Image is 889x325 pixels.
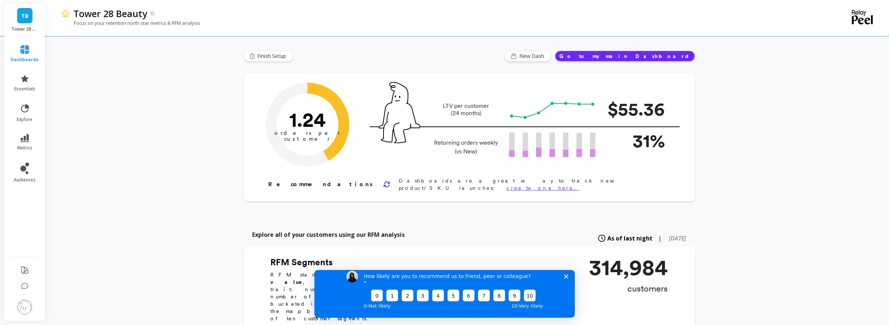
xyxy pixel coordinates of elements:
[555,51,695,62] button: Go to my main Dashboard
[314,270,575,318] iframe: Survey by Kateryna from Peel
[505,51,551,62] button: New Dash
[11,57,39,63] span: dashboards
[589,283,668,294] p: customers
[12,26,38,32] p: Tower 28 Beauty
[271,271,518,322] p: RFM stands for , , and , each corresponding to some key customer trait: number of days since the ...
[607,127,665,154] p: 31%
[378,82,420,143] img: pal seatted on line
[669,234,686,242] span: [DATE]
[432,102,500,117] p: LTV per customer (24 months)
[14,86,35,92] span: essentials
[607,95,665,123] p: $55.36
[289,107,326,132] text: 1.24
[74,7,147,20] p: Tower 28 Beauty
[258,52,289,60] span: Finish Setup
[17,117,33,122] span: explore
[284,136,330,142] tspan: customer
[61,20,201,26] p: Focus on your retention north star metrics & RFM analysis
[14,177,36,183] span: audiences
[274,130,341,136] tspan: orders per
[659,234,662,243] span: |
[17,145,32,151] span: metrics
[432,138,500,156] p: Returning orders weekly (vs New)
[589,257,668,278] p: 314,984
[253,230,405,239] p: Explore all of your customers using our RFM analysis
[507,185,580,191] a: create one here.
[17,300,32,314] img: profile picture
[21,12,28,20] span: TB
[520,52,547,60] span: New Dash
[608,234,653,243] span: As of last night
[271,257,518,268] h2: RFM Segments
[244,51,293,62] button: Finish Setup
[399,177,672,192] p: Dashboards are a great way to track new product/SKU launches;
[61,9,70,18] img: header icon
[269,180,374,189] p: Recommendations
